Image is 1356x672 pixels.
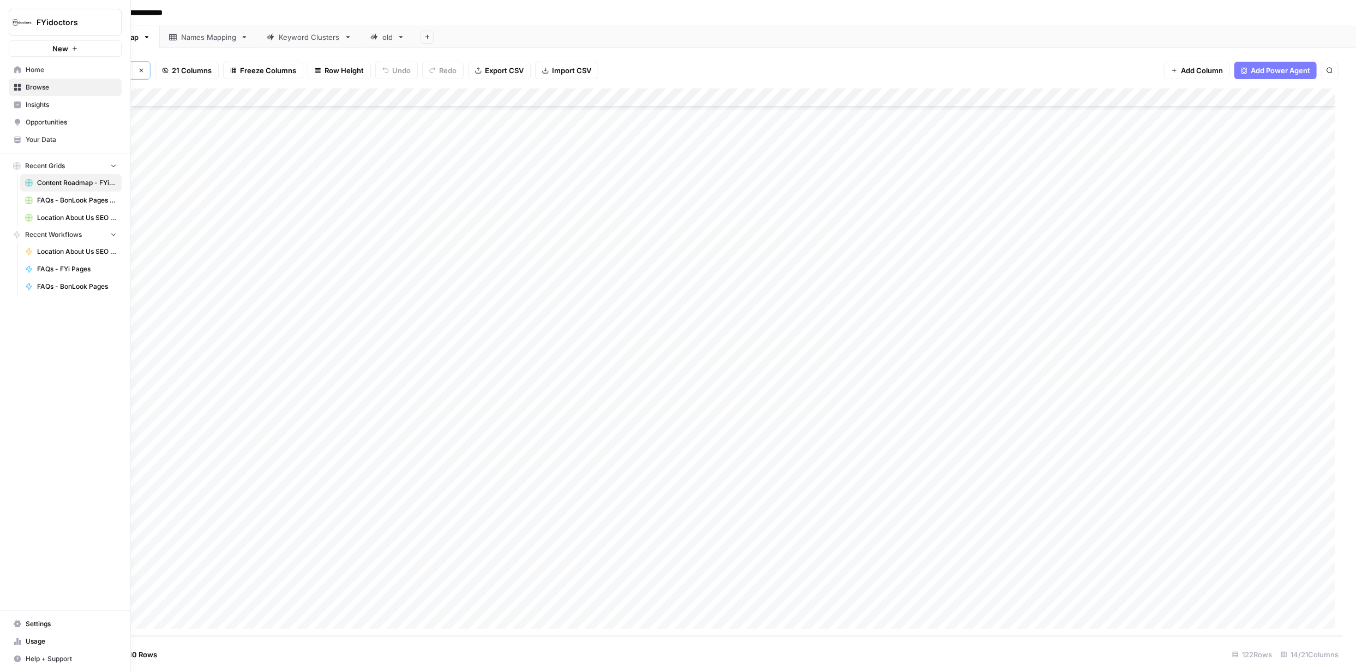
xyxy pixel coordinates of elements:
a: Settings [9,615,122,633]
span: FAQs - FYi Pages [37,264,117,274]
span: Insights [26,100,117,110]
button: 21 Columns [155,62,219,79]
span: Location About Us SEO Optimized - Visique Translation [37,213,117,223]
span: Add Power Agent [1251,65,1310,76]
a: Location About Us SEO Optimized Copy [20,243,122,260]
a: Browse [9,79,122,96]
span: Row Height [325,65,364,76]
a: Your Data [9,131,122,148]
span: Recent Workflows [25,230,82,240]
span: Help + Support [26,654,117,664]
span: Import CSV [552,65,591,76]
div: Names Mapping [181,32,236,43]
img: tab_domain_overview_orange.svg [32,66,40,74]
span: Content Roadmap - FYidoctors [37,178,117,188]
button: Redo [422,62,464,79]
div: Keyword Clusters [279,32,340,43]
span: 21 Columns [172,65,212,76]
button: New [9,40,122,57]
a: Keyword Clusters [257,26,361,48]
a: FAQs - BonLook Pages [20,278,122,295]
a: Home [9,61,122,79]
img: website_grey.svg [17,28,26,37]
a: old [361,26,414,48]
a: Location About Us SEO Optimized - Visique Translation [20,209,122,227]
span: Browse [26,82,117,92]
a: FAQs - FYi Pages [20,260,122,278]
div: v 4.0.25 [31,17,53,26]
span: FAQs - BonLook Pages [37,282,117,292]
button: Export CSV [468,62,531,79]
div: Keywords by Traffic [122,67,180,74]
a: Names Mapping [160,26,257,48]
a: Content Roadmap - FYidoctors [20,174,122,192]
span: Usage [26,637,117,646]
img: FYidoctors Logo [13,13,32,32]
span: Undo [392,65,411,76]
button: Recent Workflows [9,227,122,243]
span: Opportunities [26,117,117,127]
span: Add 10 Rows [113,649,157,660]
div: Domain Overview [44,67,98,74]
a: Opportunities [9,114,122,131]
a: FAQs - BonLook Pages Grid [20,192,122,209]
span: Home [26,65,117,75]
div: Domain: [DOMAIN_NAME] [28,28,120,37]
span: New [52,43,68,54]
button: Freeze Columns [223,62,303,79]
span: Freeze Columns [240,65,296,76]
button: Row Height [308,62,371,79]
span: Settings [26,619,117,629]
a: Usage [9,633,122,650]
button: Add Column [1164,62,1230,79]
span: Recent Grids [25,161,65,171]
a: Insights [9,96,122,114]
button: Undo [375,62,418,79]
img: tab_keywords_by_traffic_grey.svg [110,66,119,74]
button: Workspace: FYidoctors [9,9,122,36]
div: old [382,32,393,43]
button: Help + Support [9,650,122,668]
span: Add Column [1181,65,1223,76]
button: Recent Grids [9,158,122,174]
div: 122 Rows [1228,646,1276,663]
img: logo_orange.svg [17,17,26,26]
div: 14/21 Columns [1276,646,1343,663]
span: Location About Us SEO Optimized Copy [37,247,117,257]
span: Your Data [26,135,117,145]
button: Import CSV [535,62,598,79]
span: FAQs - BonLook Pages Grid [37,195,117,205]
button: Add Power Agent [1234,62,1317,79]
span: Export CSV [485,65,524,76]
span: FYidoctors [37,17,103,28]
span: Redo [439,65,457,76]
